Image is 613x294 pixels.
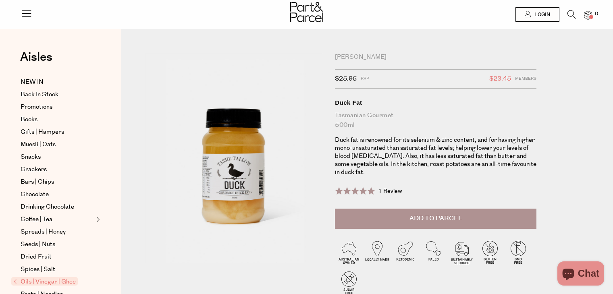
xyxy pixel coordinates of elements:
[21,165,94,174] a: Crackers
[21,127,64,137] span: Gifts | Hampers
[21,202,94,212] a: Drinking Chocolate
[21,177,94,187] a: Bars | Chips
[94,215,100,224] button: Expand/Collapse Coffee | Tea
[21,127,94,137] a: Gifts | Hampers
[593,10,600,18] span: 0
[584,11,592,19] a: 0
[21,265,94,274] a: Spices | Salt
[21,102,52,112] span: Promotions
[20,51,52,71] a: Aisles
[290,2,323,22] img: Part&Parcel
[20,48,52,66] span: Aisles
[21,177,54,187] span: Bars | Chips
[335,136,536,176] p: Duck fat is renowned for its selenium & zinc content, and for having higher mono-unsaturated than...
[448,238,476,266] img: P_P-ICONS-Live_Bec_V11_Sustainable_Sourced.svg
[21,227,94,237] a: Spreads | Honey
[335,238,363,266] img: P_P-ICONS-Live_Bec_V11_Australian_Owned.svg
[21,115,94,124] a: Books
[21,227,66,237] span: Spreads | Honey
[21,90,94,99] a: Back In Stock
[21,190,49,199] span: Chocolate
[378,187,402,195] span: 1 Review
[515,7,559,22] a: Login
[489,74,511,84] span: $23.45
[21,77,44,87] span: NEW IN
[13,277,94,287] a: Oils | Vinegar | Ghee
[363,238,391,266] img: P_P-ICONS-Live_Bec_V11_Locally_Made_2.svg
[555,261,607,288] inbox-online-store-chat: Shopify online store chat
[21,140,94,149] a: Muesli | Oats
[532,11,550,18] span: Login
[335,74,357,84] span: $25.95
[335,53,536,61] div: [PERSON_NAME]
[21,215,52,224] span: Coffee | Tea
[21,215,94,224] a: Coffee | Tea
[335,209,536,229] button: Add to Parcel
[21,90,58,99] span: Back In Stock
[335,111,536,130] div: Tasmanian Gourmet 500ml
[21,152,94,162] a: Snacks
[21,202,74,212] span: Drinking Chocolate
[21,152,41,162] span: Snacks
[361,74,369,84] span: RRP
[21,115,37,124] span: Books
[21,165,47,174] span: Crackers
[504,238,532,266] img: P_P-ICONS-Live_Bec_V11_GMO_Free.svg
[391,238,420,266] img: P_P-ICONS-Live_Bec_V11_Ketogenic.svg
[21,140,56,149] span: Muesli | Oats
[21,265,55,274] span: Spices | Salt
[515,74,536,84] span: Members
[21,240,55,249] span: Seeds | Nuts
[21,252,52,262] span: Dried Fruit
[476,238,504,266] img: P_P-ICONS-Live_Bec_V11_Gluten_Free.svg
[21,102,94,112] a: Promotions
[21,190,94,199] a: Chocolate
[21,77,94,87] a: NEW IN
[145,53,323,263] img: Duck Fat
[409,214,462,223] span: Add to Parcel
[21,252,94,262] a: Dried Fruit
[335,99,536,107] div: Duck Fat
[420,238,448,266] img: P_P-ICONS-Live_Bec_V11_Paleo.svg
[21,240,94,249] a: Seeds | Nuts
[11,277,78,286] span: Oils | Vinegar | Ghee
